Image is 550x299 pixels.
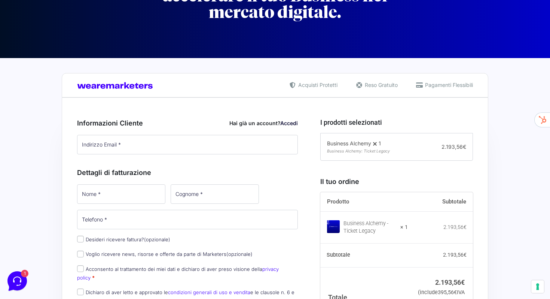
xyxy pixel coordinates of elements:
abbr: obbligatorio [92,275,95,281]
h2: Ciao da Marketers 👋 [6,6,126,18]
p: Messaggi [65,241,85,247]
p: 3 mesi fa [119,42,138,49]
p: Home [22,241,35,247]
span: Business Alchemy [327,140,371,147]
span: 2.193,56 [441,144,466,150]
p: Aiuto [115,241,126,247]
a: condizioni generali di uso e vendita [168,289,250,295]
bdi: 2.193,56 [435,278,465,286]
span: Le tue conversazioni [12,30,64,36]
button: 1Messaggi [52,230,98,247]
input: Voglio ricevere news, risorse e offerte da parte di Marketers(opzionale) [77,251,84,257]
span: 1 [130,51,138,58]
span: [PERSON_NAME] [31,42,114,49]
span: € [464,252,467,258]
img: Business Alchemy - Ticket Legacy [327,220,340,233]
span: € [464,224,467,230]
p: Ciao 🙂 Se hai qualche domanda siamo qui per aiutarti! [31,51,114,58]
span: 1 [379,140,381,147]
input: Acconsento al trattamento dei miei dati e dichiaro di aver preso visione dellaprivacy policy * [77,265,84,272]
span: 395,56 [438,289,457,296]
span: Business Alchemy: Ticket Legacy [327,149,390,154]
span: Pagamenti Flessibili [423,81,473,89]
span: € [454,289,457,296]
div: Hai già un account? [229,119,298,127]
input: Desideri ricevere fattura?(opzionale) [77,236,84,242]
span: 1 [75,229,80,235]
span: (opzionale) [144,236,170,242]
button: Home [6,230,52,247]
input: Indirizzo Email * [77,135,298,154]
input: Nome * [77,184,165,204]
button: Aiuto [98,230,144,247]
a: [DEMOGRAPHIC_DATA] tutto [67,30,138,36]
input: Dichiaro di aver letto e approvato lecondizioni generali di uso e venditae le clausole n. 6 e 7 d... [77,289,84,295]
button: Inizia una conversazione [12,64,138,79]
input: Cerca un articolo... [17,111,122,118]
label: Desideri ricevere fattura? [77,236,170,242]
span: (opzionale) [226,251,253,257]
bdi: 2.193,56 [443,252,467,258]
input: Telefono * [77,210,298,229]
h3: Dettagli di fatturazione [77,167,298,178]
label: Acconsento al trattamento dei miei dati e dichiaro di aver preso visione della [77,266,279,281]
h3: Informazioni Cliente [77,118,298,128]
a: Accedi [280,120,298,126]
h3: I prodotti selezionati [320,117,473,127]
span: Reso Gratuito [363,81,398,89]
th: Subtotale [408,192,473,212]
div: Business Alchemy - Ticket Legacy [343,220,396,235]
span: Trova una risposta [12,94,58,100]
th: Subtotale [320,243,408,267]
span: € [463,144,466,150]
a: Apri Centro Assistenza [80,94,138,100]
span: Acquisti Protetti [296,81,337,89]
img: dark [12,43,27,58]
span: € [461,278,465,286]
iframe: Customerly Messenger Launcher [6,270,28,292]
a: [PERSON_NAME]Ciao 🙂 Se hai qualche domanda siamo qui per aiutarti!3 mesi fa1 [9,39,141,61]
span: Inizia una conversazione [49,69,110,75]
input: Cognome * [171,184,259,204]
strong: × 1 [400,224,408,231]
button: Le tue preferenze relative al consenso per le tecnologie di tracciamento [531,280,544,293]
th: Prodotto [320,192,408,212]
bdi: 2.193,56 [443,224,467,230]
label: Voglio ricevere news, risorse e offerte da parte di Marketers [77,251,253,257]
h3: Il tuo ordine [320,176,473,187]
